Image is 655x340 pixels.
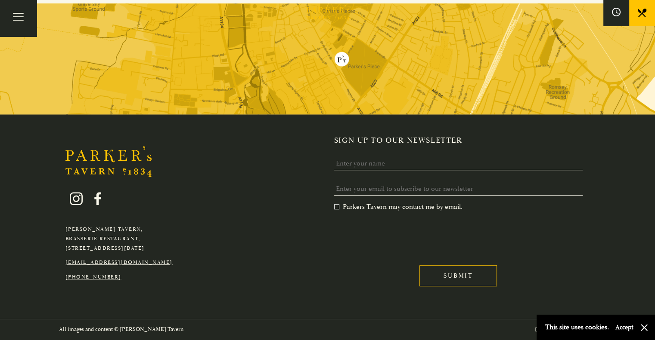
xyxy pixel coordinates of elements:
[334,182,583,196] input: Enter your email to subscribe to our newsletter
[534,326,596,333] a: Digital Marketing by flocc
[640,323,649,332] button: Close and accept
[419,265,497,286] input: Submit
[545,321,609,334] p: This site uses cookies.
[615,323,633,331] button: Accept
[65,225,173,253] p: [PERSON_NAME] Tavern, Brasserie Restaurant, [STREET_ADDRESS][DATE]
[65,259,173,266] a: [EMAIL_ADDRESS][DOMAIN_NAME]
[65,274,121,280] a: [PHONE_NUMBER]
[334,202,463,211] label: Parkers Tavern may contact me by email.
[334,218,465,251] iframe: reCAPTCHA
[334,157,583,170] input: Enter your name
[59,325,183,334] p: All images and content © [PERSON_NAME] Tavern
[334,136,590,145] h2: Sign up to our newsletter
